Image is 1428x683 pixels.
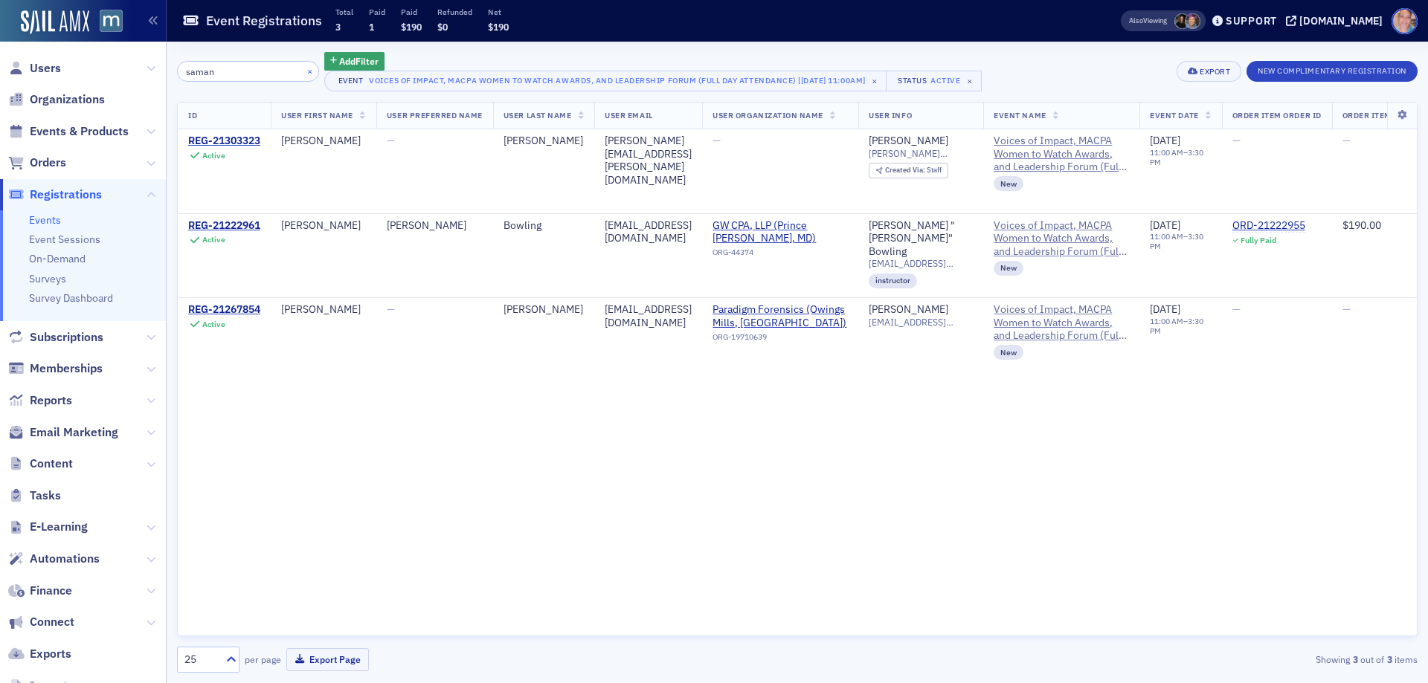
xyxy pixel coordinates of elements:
span: User Last Name [504,110,571,120]
a: Finance [8,583,72,599]
span: Voices of Impact, MACPA Women to Watch Awards, and Leadership Forum (Full Day Attendance) [994,303,1129,343]
span: Content [30,456,73,472]
p: Refunded [437,7,472,17]
img: SailAMX [100,10,123,33]
span: × [868,74,881,88]
div: Also [1129,16,1143,25]
span: Event Name [994,110,1046,120]
div: Active [202,320,225,329]
span: — [1232,302,1241,316]
div: – [1150,317,1211,336]
span: [DATE] [1150,219,1180,232]
time: 11:00 AM [1150,316,1183,326]
span: Reports [30,392,72,409]
a: Voices of Impact, MACPA Women to Watch Awards, and Leadership Forum (Full Day Attendance) [994,219,1129,259]
a: GW CPA, LLP (Prince [PERSON_NAME], MD) [713,219,848,245]
a: REG-21303323 [188,135,260,148]
span: Viewing [1129,16,1167,26]
div: Staff [885,166,942,175]
span: Users [30,60,61,77]
span: [PERSON_NAME][EMAIL_ADDRESS][PERSON_NAME][DOMAIN_NAME] [869,148,973,159]
a: Event Sessions [29,233,100,246]
a: Connect [8,614,74,630]
p: Net [488,7,509,17]
div: [PERSON_NAME] [504,303,584,317]
span: Lauren McDonough [1174,13,1190,29]
a: Email Marketing [8,424,118,441]
div: [PERSON_NAME][EMAIL_ADDRESS][PERSON_NAME][DOMAIN_NAME] [605,135,692,187]
time: 3:30 PM [1150,316,1203,336]
div: [PERSON_NAME] [387,219,483,233]
a: Reports [8,392,72,409]
div: Bowling [504,219,584,233]
button: StatusActive× [886,71,982,91]
a: Surveys [29,272,66,285]
div: – [1150,148,1211,167]
img: SailAMX [21,10,89,34]
span: User Email [605,110,652,120]
a: [PERSON_NAME] [869,303,948,317]
span: Email Marketing [30,424,118,441]
span: Events & Products [30,123,129,140]
a: On-Demand [29,252,86,265]
a: Events & Products [8,123,129,140]
time: 11:00 AM [1150,231,1183,242]
span: Order Item Order ID [1232,110,1322,120]
a: Orders [8,155,66,171]
a: View Homepage [89,10,123,35]
div: [DOMAIN_NAME] [1299,14,1383,27]
div: Active [202,151,225,161]
a: ORD-21222955 [1232,219,1305,233]
span: Tasks [30,488,61,504]
span: Add Filter [339,54,379,68]
div: Status [897,76,928,85]
h1: Event Registrations [206,12,322,30]
label: per page [245,653,281,666]
div: Active [930,76,960,85]
span: × [963,74,977,88]
button: AddFilter [324,52,385,71]
span: — [1342,134,1351,147]
a: [PERSON_NAME] [869,135,948,148]
span: Meghan Will [1185,13,1200,29]
span: Profile [1392,8,1418,34]
span: [EMAIL_ADDRESS][DOMAIN_NAME] [869,317,973,328]
span: User Info [869,110,912,120]
div: [PERSON_NAME] "[PERSON_NAME]" Bowling [869,219,973,259]
div: New [994,261,1023,276]
p: Total [335,7,353,17]
span: [DATE] [1150,134,1180,147]
span: User First Name [281,110,353,120]
span: 1 [369,21,374,33]
span: $190 [401,21,422,33]
div: Created Via: Staff [869,163,948,178]
div: [PERSON_NAME] [281,303,366,317]
span: Finance [30,583,72,599]
span: Automations [30,551,100,567]
p: Paid [369,7,385,17]
span: Paradigm Forensics (Owings Mills, MD) [713,303,848,329]
div: Support [1226,14,1277,27]
div: Event [335,76,367,85]
span: Exports [30,646,71,662]
span: Connect [30,614,74,630]
a: REG-21267854 [188,303,260,317]
a: Tasks [8,488,61,504]
span: ID [188,110,197,120]
a: Voices of Impact, MACPA Women to Watch Awards, and Leadership Forum (Full Day Attendance) [994,135,1129,174]
div: New [994,176,1023,191]
a: Survey Dashboard [29,291,113,305]
div: Active [202,235,225,245]
a: Organizations [8,91,105,108]
div: [PERSON_NAME] [504,135,584,148]
input: Search… [177,61,319,82]
div: Fully Paid [1241,236,1276,245]
div: [EMAIL_ADDRESS][DOMAIN_NAME] [605,303,692,329]
a: Users [8,60,61,77]
span: — [713,134,721,147]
